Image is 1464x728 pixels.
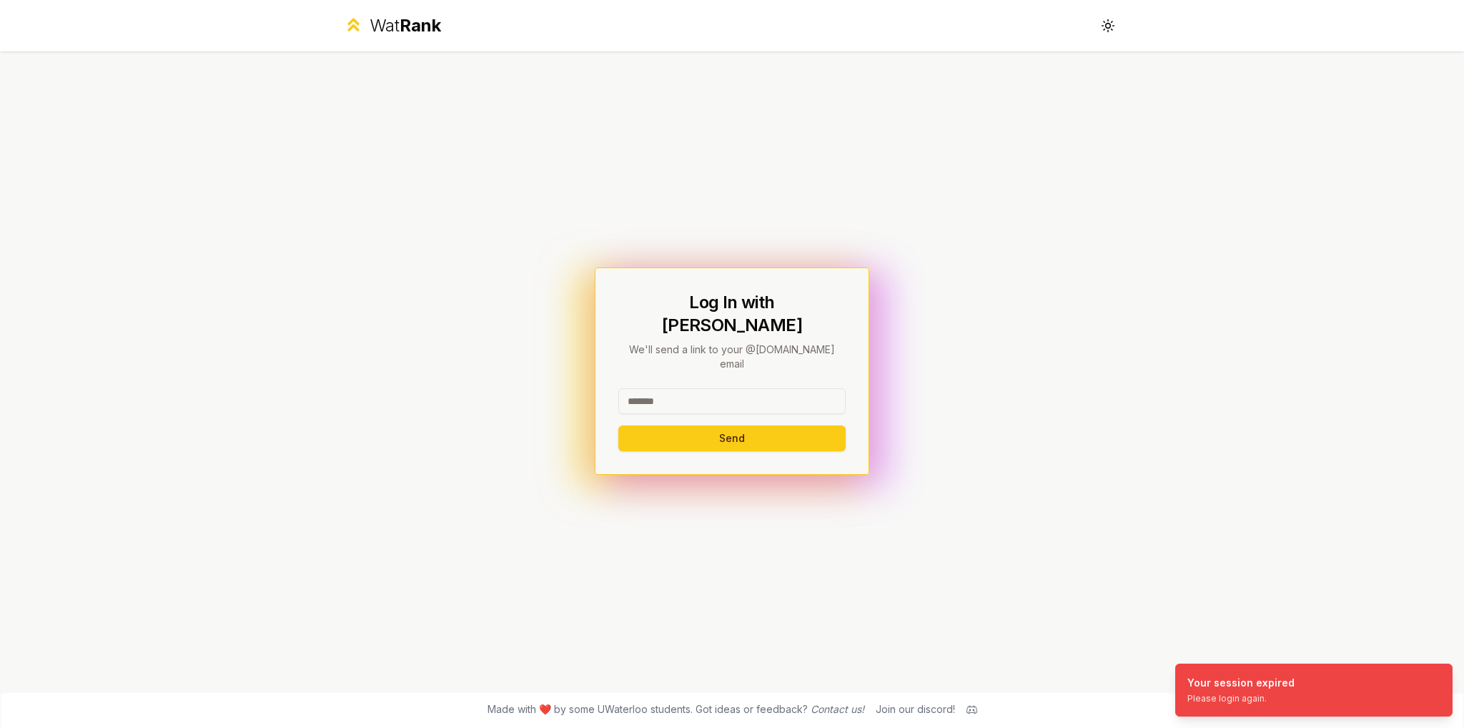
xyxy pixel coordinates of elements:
[488,702,864,717] span: Made with ❤️ by some UWaterloo students. Got ideas or feedback?
[400,15,441,36] span: Rank
[876,702,955,717] div: Join our discord!
[618,343,846,371] p: We'll send a link to your @[DOMAIN_NAME] email
[343,14,441,37] a: WatRank
[1187,693,1295,704] div: Please login again.
[618,426,846,451] button: Send
[1187,676,1295,690] div: Your session expired
[811,703,864,715] a: Contact us!
[618,291,846,337] h1: Log In with [PERSON_NAME]
[370,14,441,37] div: Wat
